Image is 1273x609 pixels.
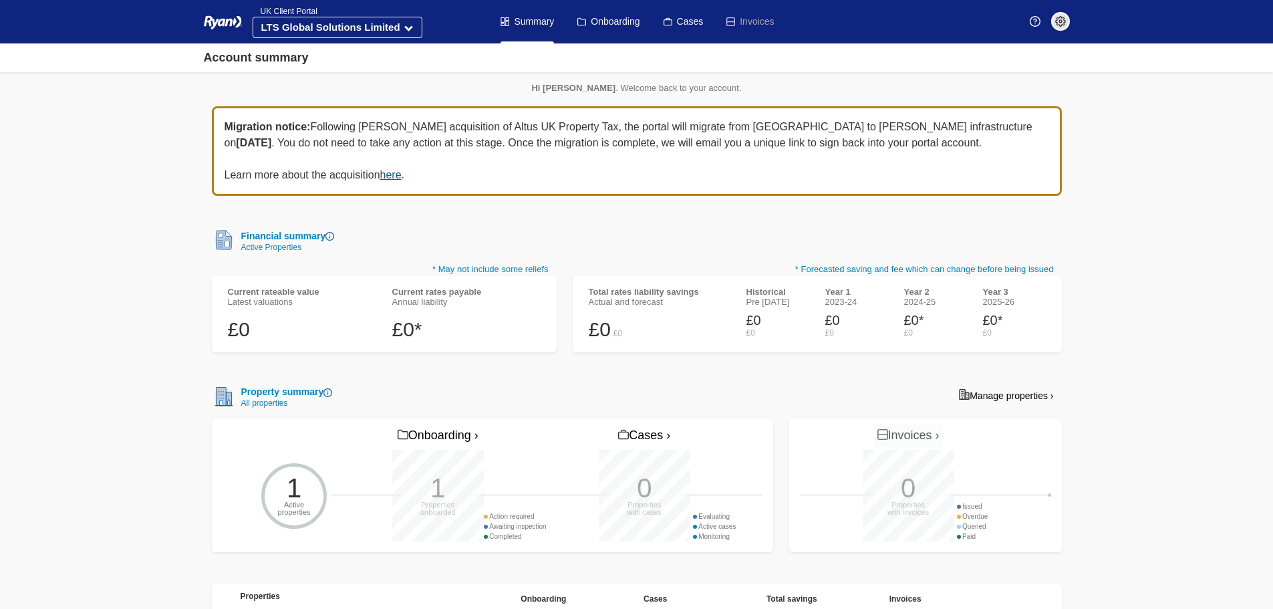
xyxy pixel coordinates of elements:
[693,531,736,541] div: Monitoring
[825,297,888,307] div: 2023-24
[904,297,967,307] div: 2024-25
[904,287,967,297] div: Year 2
[693,511,736,521] div: Evaluating
[825,328,888,338] div: £0
[236,385,333,399] div: Property summary
[236,243,335,251] div: Active Properties
[1030,16,1040,27] img: Help
[746,297,809,307] div: Pre [DATE]
[746,287,809,297] div: Historical
[904,328,967,338] div: £0
[236,399,333,407] div: All properties
[957,531,988,541] div: Paid
[204,49,309,67] div: Account summary
[484,511,547,521] div: Action required
[693,521,736,531] div: Active cases
[261,21,400,33] strong: LTS Global Solutions Limited
[241,592,280,601] span: Properties
[392,297,541,307] div: Annual liability
[615,424,674,447] a: Cases ›
[212,106,1062,196] div: Following [PERSON_NAME] acquisition of Altus UK Property Tax, the portal will migrate from [GEOGR...
[951,384,1061,406] a: Manage properties ›
[1055,16,1066,27] img: settings
[253,17,422,38] button: LTS Global Solutions Limited
[644,594,667,604] span: Cases
[983,287,1046,297] div: Year 3
[253,7,317,16] span: UK Client Portal
[983,297,1046,307] div: 2025-26
[589,287,730,297] div: Total rates liability savings
[225,121,311,132] b: Migration notice:
[746,328,809,338] div: £0
[484,521,547,531] div: Awaiting inspection
[228,297,376,307] div: Latest valuations
[589,297,730,307] div: Actual and forecast
[521,594,566,604] span: Onboarding
[825,312,888,328] div: £0
[531,83,615,93] strong: Hi [PERSON_NAME]
[236,137,271,148] b: [DATE]
[766,594,817,604] span: Total savings
[394,424,482,447] a: Onboarding ›
[825,287,888,297] div: Year 1
[889,594,922,604] span: Invoices
[957,521,988,531] div: Queried
[212,83,1062,93] p: . Welcome back to your account.
[983,328,1046,338] div: £0
[484,531,547,541] div: Completed
[380,169,402,180] a: here
[212,263,557,276] p: * May not include some reliefs
[228,318,376,342] div: £0
[746,312,809,328] div: £0
[573,263,1062,276] p: * Forecasted saving and fee which can change before being issued
[613,329,622,338] div: £0
[228,287,376,297] div: Current rateable value
[236,229,335,243] div: Financial summary
[957,501,988,511] div: Issued
[957,511,988,521] div: Overdue
[392,287,541,297] div: Current rates payable
[589,318,611,342] div: £0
